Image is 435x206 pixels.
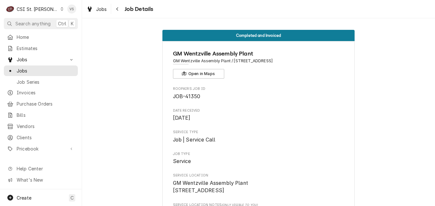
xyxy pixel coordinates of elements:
[6,4,15,13] div: C
[6,4,15,13] div: CSI St. Louis's Avatar
[112,4,123,14] button: Navigate back
[17,89,75,96] span: Invoices
[173,114,344,122] span: Date Received
[17,79,75,85] span: Job Series
[173,136,344,144] span: Service Type
[173,69,224,79] button: Open in Maps
[4,54,78,65] a: Go to Jobs
[17,134,75,141] span: Clients
[4,65,78,76] a: Jobs
[17,34,75,40] span: Home
[173,93,344,100] span: Roopairs Job ID
[4,43,78,54] a: Estimates
[173,108,344,113] span: Date Received
[173,58,344,64] span: Address
[173,130,344,135] span: Service Type
[173,130,344,143] div: Service Type
[17,165,74,172] span: Help Center
[236,33,281,38] span: Completed and Invoiced
[173,151,344,157] span: Job Type
[173,115,191,121] span: [DATE]
[173,86,344,91] span: Roopairs Job ID
[173,158,191,164] span: Service
[173,173,344,194] div: Service Location
[173,49,344,79] div: Client Information
[123,5,153,13] span: Job Details
[17,145,65,152] span: Pricebook
[4,32,78,42] a: Home
[17,6,58,13] div: CSI St. [PERSON_NAME]
[173,137,216,143] span: Job | Service Call
[70,194,74,201] span: C
[15,20,51,27] span: Search anything
[17,56,65,63] span: Jobs
[162,30,355,41] div: Status
[4,99,78,109] a: Purchase Orders
[4,121,78,132] a: Vendors
[84,4,110,14] a: Jobs
[17,100,75,107] span: Purchase Orders
[173,180,248,194] span: GM Wentzville Assembly Plant [STREET_ADDRESS]
[17,123,75,130] span: Vendors
[4,110,78,120] a: Bills
[4,163,78,174] a: Go to Help Center
[4,175,78,185] a: Go to What's New
[173,108,344,122] div: Date Received
[17,67,75,74] span: Jobs
[173,158,344,165] span: Job Type
[173,173,344,178] span: Service Location
[173,151,344,165] div: Job Type
[173,179,344,194] span: Service Location
[4,18,78,29] button: Search anythingCtrlK
[173,93,200,99] span: JOB-41350
[4,87,78,98] a: Invoices
[17,176,74,183] span: What's New
[17,45,75,52] span: Estimates
[17,195,31,201] span: Create
[67,4,76,13] div: Vicky Stuesse's Avatar
[71,20,74,27] span: K
[4,143,78,154] a: Go to Pricebook
[173,49,344,58] span: Name
[58,20,66,27] span: Ctrl
[96,6,107,13] span: Jobs
[4,132,78,143] a: Clients
[173,86,344,100] div: Roopairs Job ID
[4,77,78,87] a: Job Series
[67,4,76,13] div: VS
[17,112,75,118] span: Bills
